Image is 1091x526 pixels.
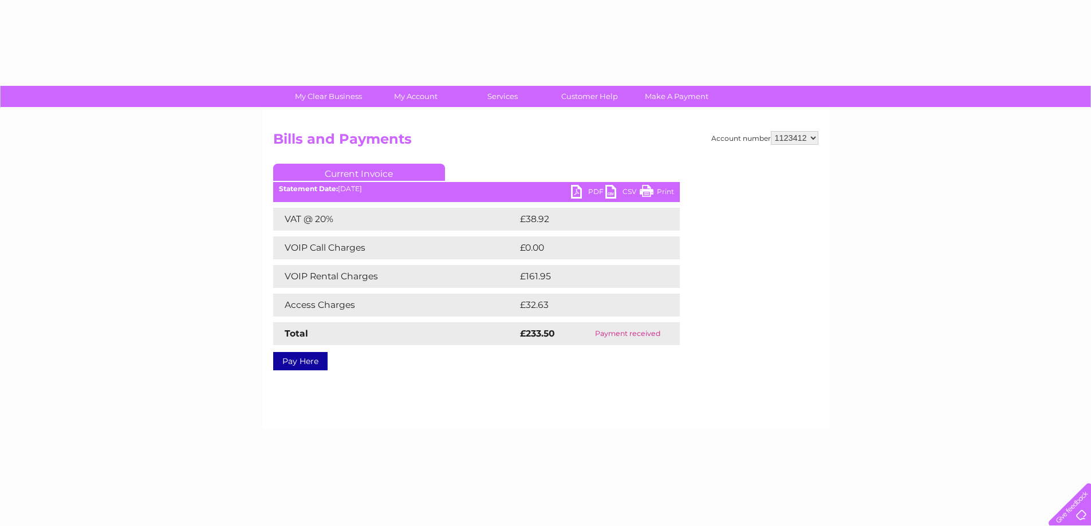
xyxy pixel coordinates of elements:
a: My Account [368,86,463,107]
td: £161.95 [517,265,658,288]
div: Account number [711,131,818,145]
a: Customer Help [542,86,637,107]
td: VAT @ 20% [273,208,517,231]
div: [DATE] [273,185,680,193]
td: £38.92 [517,208,657,231]
td: £0.00 [517,236,653,259]
a: Print [640,185,674,201]
a: Make A Payment [629,86,724,107]
strong: £233.50 [520,328,555,339]
strong: Total [285,328,308,339]
h2: Bills and Payments [273,131,818,153]
a: Current Invoice [273,164,445,181]
a: My Clear Business [281,86,376,107]
a: Pay Here [273,352,328,370]
td: VOIP Call Charges [273,236,517,259]
td: Access Charges [273,294,517,317]
a: CSV [605,185,640,201]
td: Payment received [576,322,680,345]
a: Services [455,86,550,107]
td: £32.63 [517,294,656,317]
a: PDF [571,185,605,201]
b: Statement Date: [279,184,338,193]
td: VOIP Rental Charges [273,265,517,288]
